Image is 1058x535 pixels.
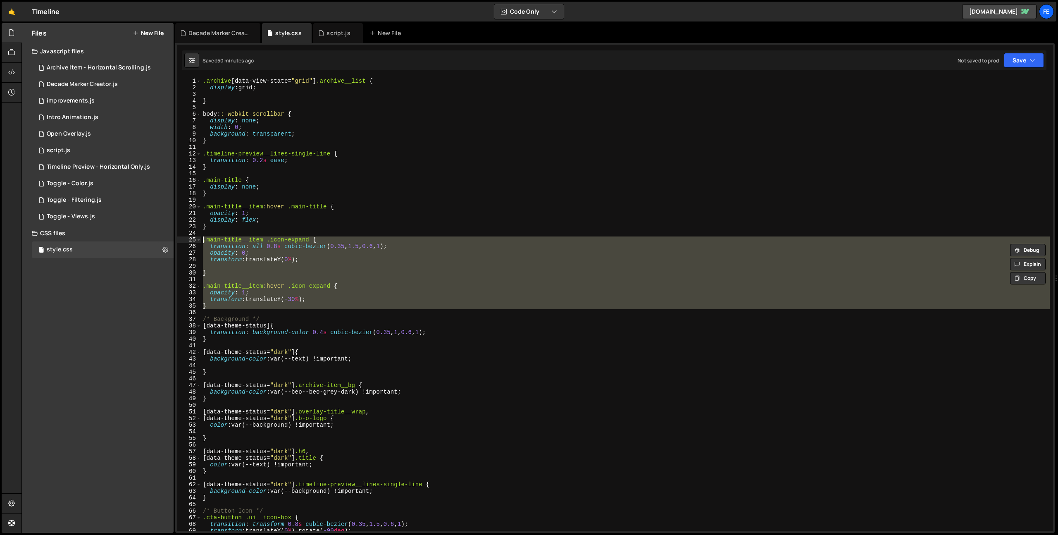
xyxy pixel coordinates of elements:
[177,356,201,362] div: 43
[47,114,98,121] div: Intro Animation.js
[32,192,174,208] div: 14823/39172.js
[177,170,201,177] div: 15
[177,514,201,521] div: 67
[1004,53,1044,68] button: Save
[177,369,201,375] div: 45
[177,475,201,481] div: 61
[22,43,174,60] div: Javascript files
[177,236,201,243] div: 25
[177,329,201,336] div: 39
[2,2,22,21] a: 🤙
[177,230,201,236] div: 24
[203,57,254,64] div: Saved
[177,276,201,283] div: 31
[177,184,201,190] div: 17
[177,349,201,356] div: 42
[177,124,201,131] div: 8
[32,241,174,258] div: 14823/38467.css
[177,197,201,203] div: 19
[177,84,201,91] div: 2
[177,468,201,475] div: 60
[177,217,201,223] div: 22
[217,57,254,64] div: 50 minutes ago
[32,126,174,142] div: 14823/39174.js
[22,225,174,241] div: CSS files
[177,104,201,111] div: 5
[177,91,201,98] div: 3
[133,30,164,36] button: New File
[177,481,201,488] div: 62
[177,501,201,508] div: 65
[177,203,201,210] div: 20
[32,7,60,17] div: Timeline
[369,29,404,37] div: New File
[177,435,201,442] div: 55
[177,131,201,137] div: 9
[177,270,201,276] div: 30
[32,208,174,225] div: 14823/39170.js
[177,250,201,256] div: 27
[177,137,201,144] div: 10
[177,442,201,448] div: 56
[47,81,118,88] div: Decade Marker Creator.js
[177,157,201,164] div: 13
[177,164,201,170] div: 14
[177,422,201,428] div: 53
[47,163,150,171] div: Timeline Preview - Horizontal Only.js
[177,243,201,250] div: 26
[47,196,102,204] div: Toggle - Filtering.js
[177,223,201,230] div: 23
[177,494,201,501] div: 64
[32,76,174,93] div: 14823/39169.js
[177,342,201,349] div: 41
[47,97,95,105] div: improvements.js
[177,296,201,303] div: 34
[47,246,73,253] div: style.css
[177,395,201,402] div: 49
[47,130,91,138] div: Open Overlay.js
[177,289,201,296] div: 33
[32,159,174,175] div: 14823/39168.js
[177,210,201,217] div: 21
[177,408,201,415] div: 51
[177,455,201,461] div: 58
[177,256,201,263] div: 28
[47,180,93,187] div: Toggle - Color.js
[32,29,47,38] h2: Files
[177,117,201,124] div: 7
[177,78,201,84] div: 1
[177,362,201,369] div: 44
[1010,244,1046,256] button: Debug
[177,488,201,494] div: 63
[177,263,201,270] div: 29
[32,109,174,126] div: 14823/39175.js
[494,4,564,19] button: Code Only
[47,213,95,220] div: Toggle - Views.js
[177,309,201,316] div: 36
[177,402,201,408] div: 50
[177,303,201,309] div: 35
[1010,258,1046,270] button: Explain
[1010,272,1046,284] button: Copy
[177,448,201,455] div: 57
[177,316,201,322] div: 37
[177,98,201,104] div: 4
[177,111,201,117] div: 6
[177,375,201,382] div: 46
[177,382,201,389] div: 47
[32,60,174,76] div: 14823/39167.js
[47,147,70,154] div: script.js
[177,461,201,468] div: 59
[326,29,350,37] div: script.js
[177,415,201,422] div: 52
[1039,4,1054,19] a: Fe
[32,93,174,109] div: 14823/39056.js
[177,428,201,435] div: 54
[177,322,201,329] div: 38
[958,57,999,64] div: Not saved to prod
[177,283,201,289] div: 32
[47,64,151,72] div: Archive Item - Horizontal Scrolling.js
[177,521,201,528] div: 68
[177,144,201,150] div: 11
